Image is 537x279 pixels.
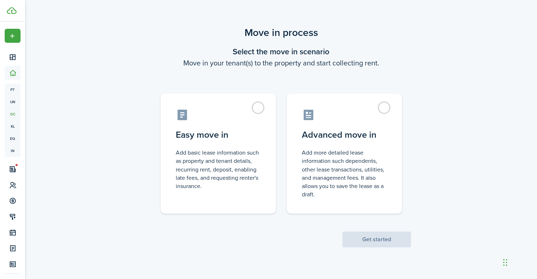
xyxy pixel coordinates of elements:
[5,83,21,96] a: pt
[503,252,507,273] div: Drag
[152,58,411,68] wizard-step-header-description: Move in your tenant(s) to the property and start collecting rent.
[5,108,21,120] a: oc
[176,148,261,190] control-radio-card-description: Add basic lease information such as property and tenant details, recurring rent, deposit, enablin...
[152,25,411,40] scenario-title: Move in process
[5,29,21,43] button: Open menu
[501,244,537,279] iframe: Chat Widget
[5,132,21,145] a: eq
[5,96,21,108] a: un
[152,46,411,58] wizard-step-header-title: Select the move in scenario
[7,7,17,14] img: TenantCloud
[302,148,387,198] control-radio-card-description: Add more detailed lease information such dependents, other lease transactions, utilities, and man...
[5,145,21,157] a: in
[176,128,261,141] control-radio-card-title: Easy move in
[5,120,21,132] a: kl
[302,128,387,141] control-radio-card-title: Advanced move in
